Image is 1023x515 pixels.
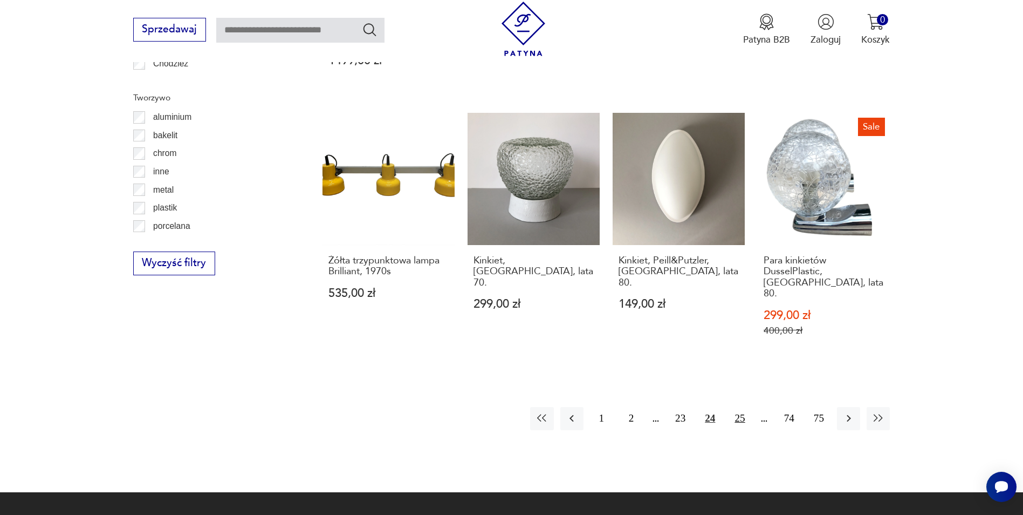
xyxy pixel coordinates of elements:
[758,113,890,362] a: SalePara kinkietów DusselPlastic, Niemcy, lata 80.Para kinkietów DusselPlastic, [GEOGRAPHIC_DATA]...
[153,74,186,89] p: Ćmielów
[133,18,206,42] button: Sprzedawaj
[473,255,594,288] h3: Kinkiet, [GEOGRAPHIC_DATA], lata 70.
[473,299,594,310] p: 299,00 zł
[619,255,739,288] h3: Kinkiet, Peill&Putzler, [GEOGRAPHIC_DATA], lata 80.
[619,299,739,310] p: 149,00 zł
[496,2,551,56] img: Patyna - sklep z meblami i dekoracjami vintage
[811,33,841,46] p: Zaloguj
[877,14,888,25] div: 0
[758,13,775,30] img: Ikona medalu
[153,201,177,215] p: plastik
[861,33,890,46] p: Koszyk
[153,219,190,233] p: porcelana
[328,55,449,66] p: 1499,00 zł
[328,255,449,277] h3: Żółta trzypunktowa lampa Brilliant, 1970s
[743,13,790,46] button: Patyna B2B
[468,113,600,362] a: Kinkiet, Niemcy, lata 70.Kinkiet, [GEOGRAPHIC_DATA], lata 70.299,00 zł
[764,310,884,321] p: 299,00 zł
[153,110,191,124] p: aluminium
[590,407,613,430] button: 1
[764,325,884,336] p: 400,00 zł
[743,33,790,46] p: Patyna B2B
[728,407,751,430] button: 25
[153,165,169,179] p: inne
[153,57,188,71] p: Chodzież
[322,113,455,362] a: Żółta trzypunktowa lampa Brilliant, 1970sŻółta trzypunktowa lampa Brilliant, 1970s535,00 zł
[328,288,449,299] p: 535,00 zł
[362,22,377,37] button: Szukaj
[861,13,890,46] button: 0Koszyk
[153,183,174,197] p: metal
[153,146,176,160] p: chrom
[778,407,801,430] button: 74
[620,407,643,430] button: 2
[133,252,215,275] button: Wyczyść filtry
[153,128,177,143] p: bakelit
[698,407,722,430] button: 24
[818,13,834,30] img: Ikonka użytkownika
[764,255,884,300] h3: Para kinkietów DusselPlastic, [GEOGRAPHIC_DATA], lata 80.
[867,13,884,30] img: Ikona koszyka
[811,13,841,46] button: Zaloguj
[153,237,180,251] p: porcelit
[807,407,830,430] button: 75
[743,13,790,46] a: Ikona medaluPatyna B2B
[133,91,292,105] p: Tworzywo
[669,407,692,430] button: 23
[613,113,745,362] a: Kinkiet, Peill&Putzler, Niemcy, lata 80.Kinkiet, Peill&Putzler, [GEOGRAPHIC_DATA], lata 80.149,00 zł
[986,472,1017,502] iframe: Smartsupp widget button
[133,26,206,35] a: Sprzedawaj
